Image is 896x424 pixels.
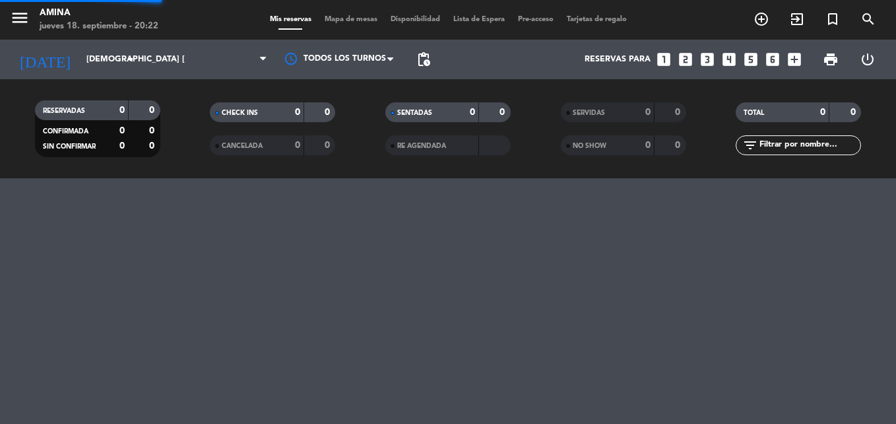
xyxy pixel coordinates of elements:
i: exit_to_app [789,11,805,27]
i: add_box [786,51,803,68]
strong: 0 [119,126,125,135]
span: CHECK INS [222,110,258,116]
strong: 0 [119,106,125,115]
strong: 0 [325,141,333,150]
strong: 0 [820,108,825,117]
span: CONFIRMADA [43,128,88,135]
strong: 0 [675,141,683,150]
span: Tarjetas de regalo [560,16,633,23]
i: looks_3 [699,51,716,68]
i: filter_list [742,137,758,153]
input: Filtrar por nombre... [758,138,860,153]
span: Reservas para [585,55,651,64]
i: looks_6 [764,51,781,68]
strong: 0 [499,108,507,117]
span: SIN CONFIRMAR [43,143,96,150]
i: power_settings_new [860,52,876,67]
span: print [823,52,839,67]
span: Lista de Espera [447,16,511,23]
i: [DATE] [10,45,80,74]
span: SENTADAS [397,110,432,116]
strong: 0 [295,108,300,117]
i: add_circle_outline [753,11,769,27]
i: looks_4 [720,51,738,68]
div: LOG OUT [849,40,886,79]
strong: 0 [675,108,683,117]
span: pending_actions [416,52,432,67]
div: Amina [40,7,158,20]
span: Disponibilidad [384,16,447,23]
i: arrow_drop_down [123,52,139,67]
strong: 0 [149,141,157,151]
strong: 0 [850,108,858,117]
strong: 0 [325,108,333,117]
i: looks_5 [742,51,759,68]
span: NO SHOW [573,143,606,149]
i: search [860,11,876,27]
strong: 0 [645,108,651,117]
div: jueves 18. septiembre - 20:22 [40,20,158,33]
i: menu [10,8,30,28]
strong: 0 [149,106,157,115]
span: RE AGENDADA [397,143,446,149]
span: TOTAL [744,110,764,116]
span: SERVIDAS [573,110,605,116]
strong: 0 [149,126,157,135]
button: menu [10,8,30,32]
i: looks_one [655,51,672,68]
span: Mapa de mesas [318,16,384,23]
i: turned_in_not [825,11,841,27]
strong: 0 [119,141,125,151]
strong: 0 [645,141,651,150]
span: Pre-acceso [511,16,560,23]
span: Mis reservas [263,16,318,23]
span: RESERVADAS [43,108,85,114]
strong: 0 [295,141,300,150]
i: looks_two [677,51,694,68]
span: CANCELADA [222,143,263,149]
strong: 0 [470,108,475,117]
